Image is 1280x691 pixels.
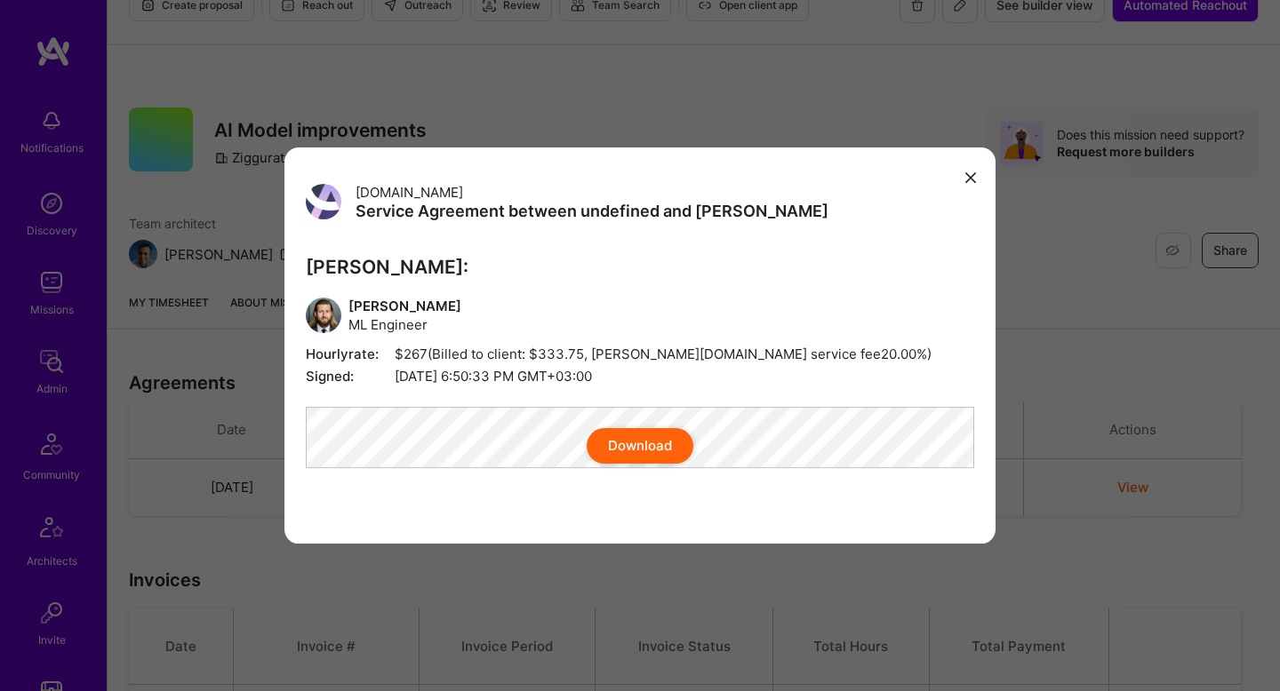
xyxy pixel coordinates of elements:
span: [PERSON_NAME] [348,297,461,315]
span: Signed: [306,367,395,385]
img: User Avatar [306,184,341,219]
h3: [PERSON_NAME]: [306,256,974,278]
span: $267 (Billed to client: $ 333.75 , [PERSON_NAME][DOMAIN_NAME] service fee 20.00 %) [306,345,974,363]
span: ML Engineer [348,315,461,334]
div: modal [284,147,996,544]
h3: Service Agreement between undefined and [PERSON_NAME] [356,202,828,221]
span: Hourly rate: [306,345,395,363]
span: [DATE] 6:50:33 PM GMT+03:00 [306,367,974,385]
img: User Avatar [306,298,341,333]
button: Download [587,428,693,464]
i: icon Close [965,172,976,183]
span: [DOMAIN_NAME] [356,184,463,201]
